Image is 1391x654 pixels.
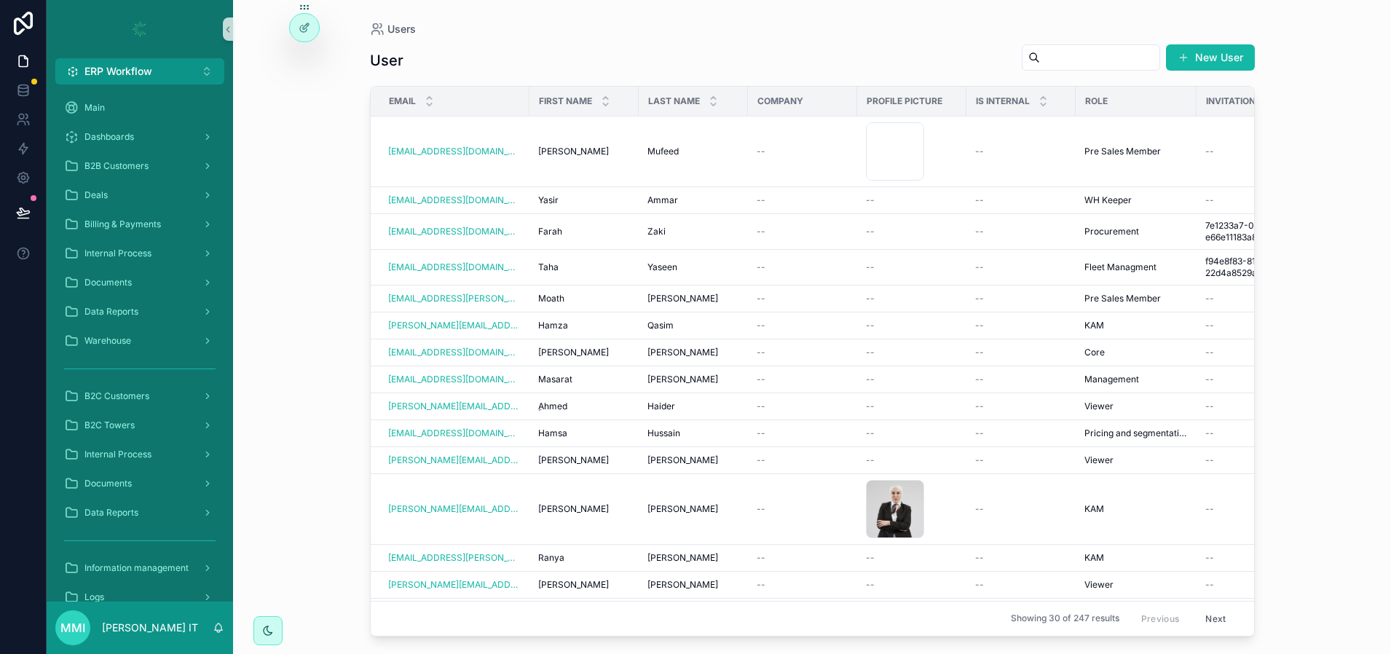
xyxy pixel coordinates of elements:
[647,454,718,466] span: [PERSON_NAME]
[102,620,198,635] p: [PERSON_NAME] IT
[647,226,739,237] a: Zaki
[55,500,224,526] a: Data Reports
[55,555,224,581] a: Information management
[757,503,848,515] a: --
[84,248,151,259] span: Internal Process
[975,454,1067,466] a: --
[538,347,630,358] a: [PERSON_NAME]
[55,383,224,409] a: B2C Customers
[757,428,848,439] a: --
[975,552,984,564] span: --
[538,401,567,412] span: ِAhmed
[975,428,1067,439] a: --
[538,347,609,358] span: [PERSON_NAME]
[1205,220,1353,243] a: 7e1233a7-0839-4dbb-8098-e66e11183a85
[975,194,984,206] span: --
[1084,293,1188,304] a: Pre Sales Member
[1084,226,1188,237] a: Procurement
[55,299,224,325] a: Data Reports
[757,226,765,237] span: --
[1084,454,1188,466] a: Viewer
[975,320,984,331] span: --
[388,226,521,237] a: [EMAIL_ADDRESS][DOMAIN_NAME]
[1205,293,1353,304] a: --
[1084,194,1188,206] a: WH Keeper
[975,428,984,439] span: --
[60,619,85,637] span: MMI
[84,449,151,460] span: Internal Process
[757,320,765,331] span: --
[1084,347,1188,358] a: Core
[757,226,848,237] a: --
[647,428,680,439] span: Hussain
[647,146,679,157] span: Mufeed
[975,579,1067,591] a: --
[647,401,675,412] span: Haider
[370,22,416,36] a: Users
[866,261,958,273] a: --
[1166,44,1255,71] button: New User
[84,419,135,431] span: B2C Towers
[538,428,630,439] a: Hamsa
[1084,146,1161,157] span: Pre Sales Member
[1084,261,1188,273] a: Fleet Managment
[538,579,609,591] span: [PERSON_NAME]
[866,552,958,564] a: --
[388,261,521,273] a: [EMAIL_ADDRESS][DOMAIN_NAME]
[1084,320,1188,331] a: KAM
[47,84,233,602] div: scrollable content
[538,374,572,385] span: Masarat
[1084,194,1132,206] span: WH Keeper
[975,293,1067,304] a: --
[757,454,765,466] span: --
[1084,503,1104,515] span: KAM
[84,131,134,143] span: Dashboards
[866,347,875,358] span: --
[866,194,958,206] a: --
[538,146,630,157] a: [PERSON_NAME]
[388,374,521,385] a: [EMAIL_ADDRESS][DOMAIN_NAME]
[1206,95,1288,107] span: Invitation token
[538,503,609,515] span: [PERSON_NAME]
[757,347,848,358] a: --
[1205,579,1353,591] a: --
[55,95,224,121] a: Main
[757,552,848,564] a: --
[866,194,875,206] span: --
[539,95,592,107] span: First name
[1195,607,1236,630] button: Next
[388,503,521,515] a: [PERSON_NAME][EMAIL_ADDRESS][PERSON_NAME][DOMAIN_NAME]
[1084,579,1188,591] a: Viewer
[388,293,521,304] a: [EMAIL_ADDRESS][PERSON_NAME][DOMAIN_NAME]
[975,347,1067,358] a: --
[388,579,521,591] a: [PERSON_NAME][EMAIL_ADDRESS][PERSON_NAME][DOMAIN_NAME]
[866,261,875,273] span: --
[538,146,609,157] span: [PERSON_NAME]
[1205,374,1214,385] span: --
[1084,428,1188,439] a: Pricing and segmentation Manager
[1084,261,1156,273] span: Fleet Managment
[975,503,1067,515] a: --
[1205,256,1353,279] span: f94e8f83-81ce-4658-b7d8-22d4a8529a19
[84,507,138,519] span: Data Reports
[866,579,958,591] a: --
[1084,226,1139,237] span: Procurement
[1084,552,1104,564] span: KAM
[975,194,1067,206] a: --
[128,17,151,41] img: App logo
[388,401,521,412] a: [PERSON_NAME][EMAIL_ADDRESS][PERSON_NAME][DOMAIN_NAME]
[647,579,739,591] a: [PERSON_NAME]
[538,503,630,515] a: [PERSON_NAME]
[389,95,416,107] span: Email
[757,95,803,107] span: Company
[538,374,630,385] a: Masarat
[388,428,521,439] a: [EMAIL_ADDRESS][DOMAIN_NAME]
[647,552,739,564] a: [PERSON_NAME]
[866,454,875,466] span: --
[757,401,765,412] span: --
[757,146,765,157] span: --
[388,552,521,564] a: [EMAIL_ADDRESS][PERSON_NAME][DOMAIN_NAME]
[1084,374,1188,385] a: Management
